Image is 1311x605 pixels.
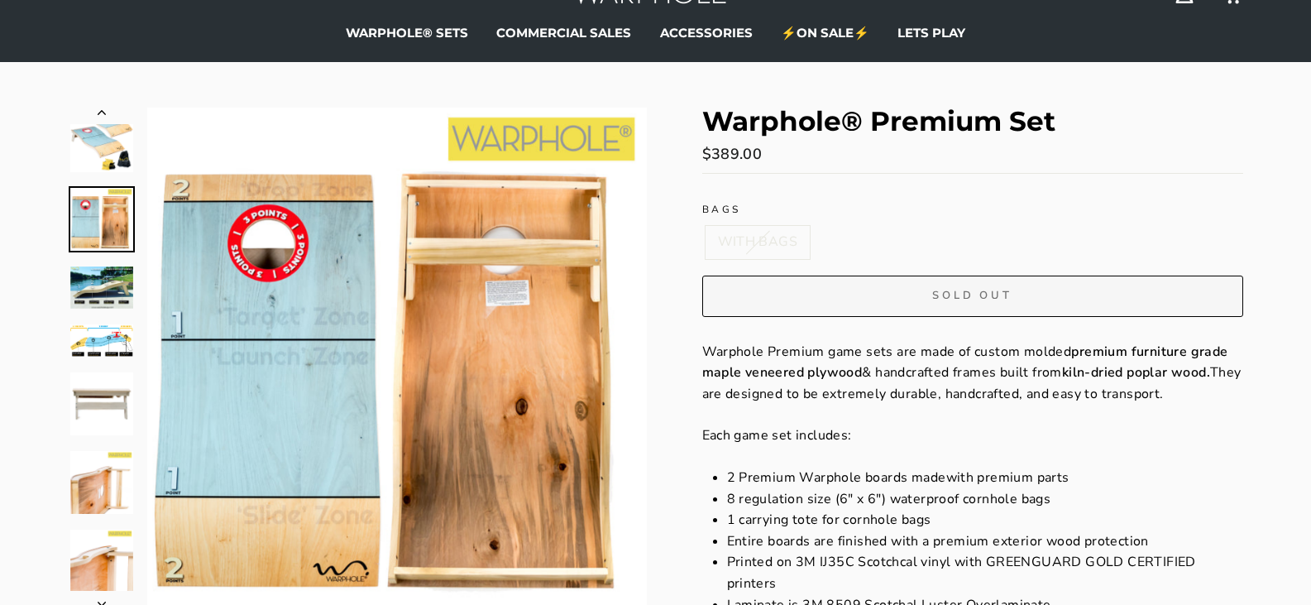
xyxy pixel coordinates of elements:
a: ⚡ON SALE⚡ [768,21,882,46]
span: $389.00 [702,144,763,164]
img: Warphole® Premium Set [70,188,133,251]
span: 2 Premium Warphole boards made [727,468,946,487]
img: Warphole® Premium Set [70,324,133,357]
button: Previous [69,108,135,124]
img: Warphole® Premium Set [70,372,133,435]
button: Sold Out [702,276,1243,317]
strong: kiln-dried poplar wood. [1062,363,1210,382]
li: Printed on 3M IJ35C Scotchcal vinyl with GREENGUARD GOLD CERTIFIED printers [727,552,1243,594]
li: 1 carrying tote for cornhole bags [727,510,1243,531]
a: COMMERCIAL SALES [484,21,644,46]
img: Warphole® Premium Set [70,451,133,514]
span: Each game set includes: [702,426,852,444]
img: Warphole® Premium Set [70,530,133,593]
li: with premium parts [727,468,1243,489]
span: Sold Out [932,288,1012,303]
a: LETS PLAY [885,21,978,46]
img: Warphole® Premium Set [70,109,133,172]
li: 8 regulation size (6" x 6") waterproof cornhole bags [727,489,1243,511]
a: ACCESSORIES [648,21,765,46]
h1: Warphole® Premium Set [702,108,1243,135]
label: BAGS [702,202,1243,218]
label: WITH BAGS [706,226,811,259]
img: Warphole® Premium Set [70,266,133,309]
ul: Primary [69,21,1243,46]
a: WARPHOLE® SETS [333,21,481,46]
p: Warphole Premium game sets are made of custom molded & handcrafted frames built from They are des... [702,342,1243,406]
li: Entire boards are finished with a premium exterior wood protection [727,531,1243,553]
